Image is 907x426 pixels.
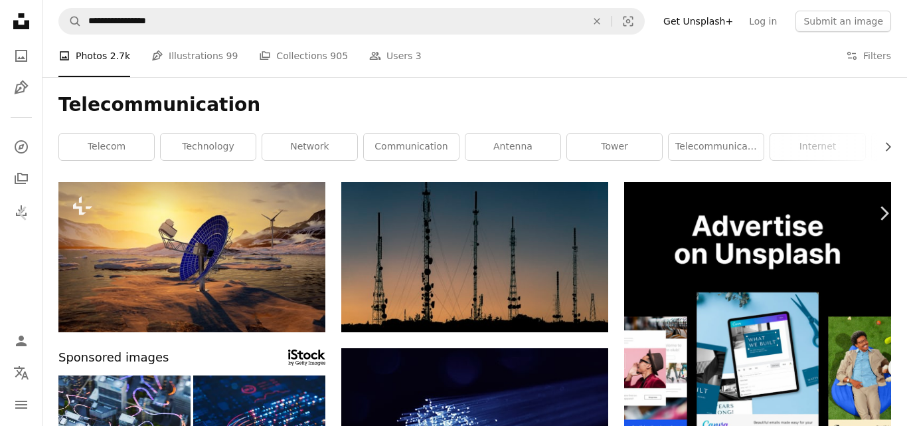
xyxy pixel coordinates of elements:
button: Visual search [612,9,644,34]
a: Photos [8,43,35,69]
form: Find visuals sitewide [58,8,645,35]
button: scroll list to the right [876,134,891,160]
a: Illustrations 99 [151,35,238,77]
a: technology [161,134,256,160]
a: Get Unsplash+ [655,11,741,32]
a: a satellite dish sitting on top of a sandy beach [58,251,325,263]
a: telecom [59,134,154,160]
h1: Telecommunication [58,93,891,117]
a: black towers during sunset [341,251,608,263]
img: black towers during sunset [341,182,608,332]
button: Clear [582,9,612,34]
span: 905 [330,49,348,63]
a: Log in [741,11,785,32]
a: network [262,134,357,160]
button: Language [8,360,35,386]
button: Filters [846,35,891,77]
a: Log in / Sign up [8,328,35,354]
a: Users 3 [369,35,422,77]
a: Illustrations [8,74,35,101]
a: communication [364,134,459,160]
a: tower [567,134,662,160]
button: Submit an image [795,11,891,32]
button: Menu [8,391,35,418]
a: Next [861,150,907,277]
span: 3 [416,49,422,63]
a: telecommunication network [669,134,764,160]
span: Sponsored images [58,348,169,368]
button: Search Unsplash [59,9,82,34]
img: a satellite dish sitting on top of a sandy beach [58,182,325,332]
a: Collections 905 [259,35,348,77]
a: Explore [8,134,35,160]
span: 99 [226,49,238,63]
a: antenna [465,134,560,160]
a: internet [770,134,865,160]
